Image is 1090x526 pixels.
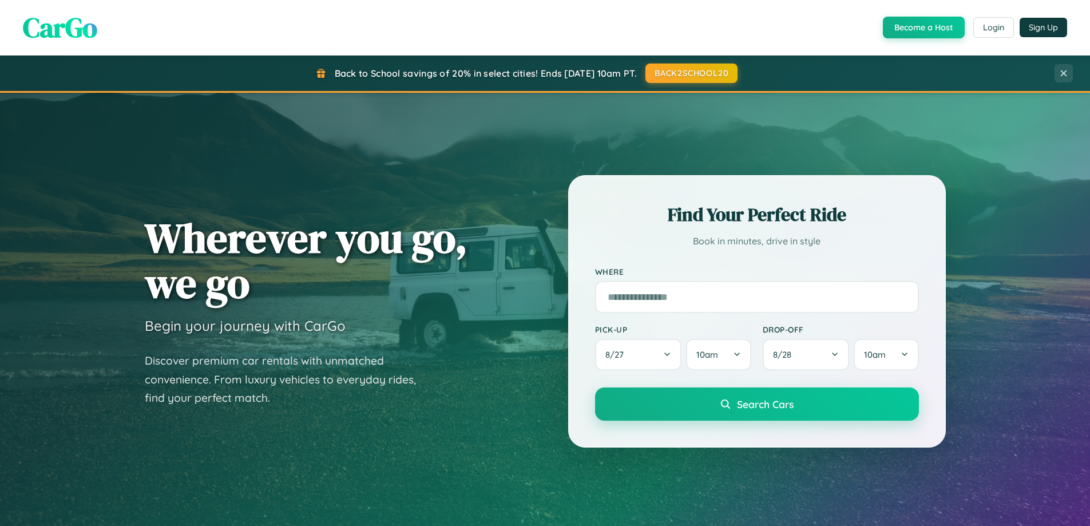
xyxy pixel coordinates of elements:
h2: Find Your Perfect Ride [595,202,919,227]
button: Sign Up [1020,18,1067,37]
button: Become a Host [883,17,965,38]
button: 10am [686,339,751,370]
span: 8 / 27 [605,349,629,360]
span: 10am [864,349,886,360]
h1: Wherever you go, we go [145,215,467,306]
button: Search Cars [595,387,919,421]
span: CarGo [23,9,97,46]
p: Book in minutes, drive in style [595,233,919,250]
p: Discover premium car rentals with unmatched convenience. From luxury vehicles to everyday rides, ... [145,351,431,408]
span: Search Cars [737,398,794,410]
button: 10am [854,339,918,370]
label: Where [595,267,919,276]
span: 8 / 28 [773,349,797,360]
span: 10am [696,349,718,360]
label: Drop-off [763,325,919,334]
button: 8/28 [763,339,850,370]
button: BACK2SCHOOL20 [645,64,738,83]
h3: Begin your journey with CarGo [145,317,346,334]
button: Login [973,17,1014,38]
button: 8/27 [595,339,682,370]
label: Pick-up [595,325,751,334]
span: Back to School savings of 20% in select cities! Ends [DATE] 10am PT. [335,68,637,79]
